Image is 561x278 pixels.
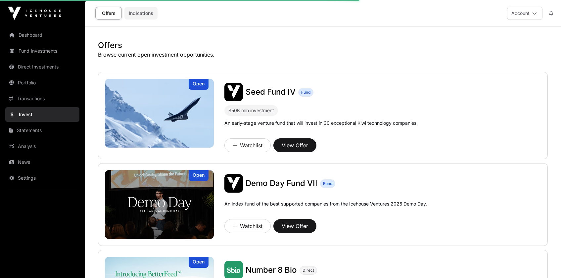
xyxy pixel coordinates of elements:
[228,107,274,115] div: $50K min investment
[507,7,542,20] button: Account
[105,170,214,239] a: Demo Day Fund VIIOpen
[105,79,214,148] img: Seed Fund IV
[105,170,214,239] img: Demo Day Fund VII
[5,123,79,138] a: Statements
[8,7,61,20] img: Icehouse Ventures Logo
[224,138,271,152] button: Watchlist
[5,91,79,106] a: Transactions
[5,28,79,42] a: Dashboard
[224,120,418,126] p: An early-stage venture fund that will invest in 30 exceptional Kiwi technology companies.
[5,155,79,169] a: News
[273,138,316,152] button: View Offer
[246,178,317,188] span: Demo Day Fund VII
[189,79,209,90] div: Open
[5,139,79,154] a: Analysis
[273,219,316,233] button: View Offer
[189,257,209,268] div: Open
[5,75,79,90] a: Portfolio
[5,107,79,122] a: Invest
[95,7,122,20] a: Offers
[246,87,296,97] a: Seed Fund IV
[246,265,297,275] a: Number 8 Bio
[301,90,310,95] span: Fund
[303,268,314,273] span: Direct
[5,171,79,185] a: Settings
[528,246,561,278] iframe: Chat Widget
[246,178,317,189] a: Demo Day Fund VII
[124,7,158,20] a: Indications
[323,181,332,186] span: Fund
[105,79,214,148] a: Seed Fund IVOpen
[224,201,427,207] p: An index fund of the best supported companies from the Icehouse Ventures 2025 Demo Day.
[98,40,548,51] h1: Offers
[5,60,79,74] a: Direct Investments
[189,170,209,181] div: Open
[224,83,243,101] img: Seed Fund IV
[224,105,278,116] div: $50K min investment
[224,174,243,193] img: Demo Day Fund VII
[98,51,548,59] p: Browse current open investment opportunities.
[224,219,271,233] button: Watchlist
[5,44,79,58] a: Fund Investments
